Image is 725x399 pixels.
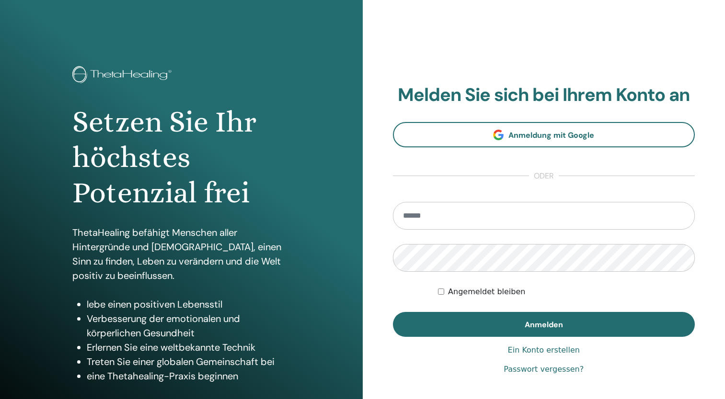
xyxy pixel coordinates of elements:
[87,297,290,311] li: lebe einen positiven Lebensstil
[87,355,290,369] li: Treten Sie einer globalen Gemeinschaft bei
[504,364,584,375] a: Passwort vergessen?
[525,320,563,330] span: Anmelden
[393,122,695,147] a: Anmeldung mit Google
[438,286,695,298] div: Keep me authenticated indefinitely or until I manually logout
[529,170,559,182] span: oder
[87,340,290,355] li: Erlernen Sie eine weltbekannte Technik
[87,369,290,383] li: eine Thetahealing-Praxis beginnen
[393,312,695,337] button: Anmelden
[508,344,580,356] a: Ein Konto erstellen
[448,286,525,298] label: Angemeldet bleiben
[72,104,290,211] h1: Setzen Sie Ihr höchstes Potenzial frei
[87,311,290,340] li: Verbesserung der emotionalen und körperlichen Gesundheit
[508,130,594,140] span: Anmeldung mit Google
[393,84,695,106] h2: Melden Sie sich bei Ihrem Konto an
[72,225,290,283] p: ThetaHealing befähigt Menschen aller Hintergründe und [DEMOGRAPHIC_DATA], einen Sinn zu finden, L...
